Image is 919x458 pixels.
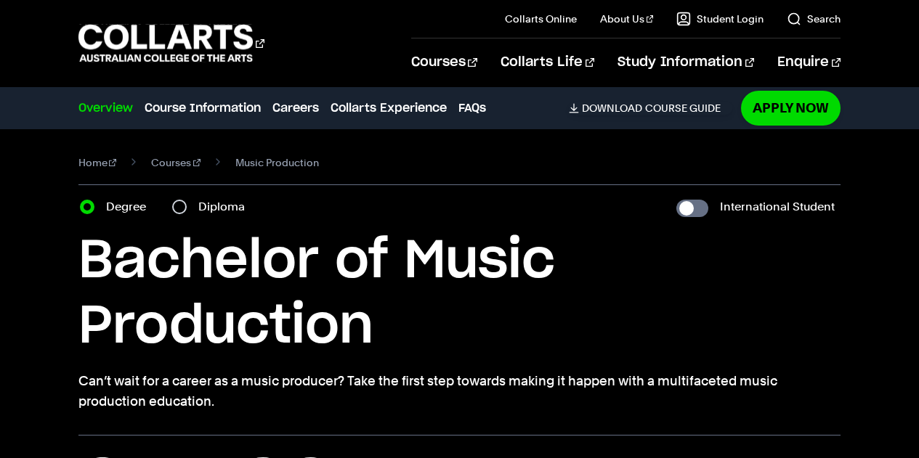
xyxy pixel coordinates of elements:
div: Go to homepage [78,23,264,64]
a: Search [787,12,841,26]
a: Course Information [145,99,261,117]
a: Careers [272,99,319,117]
a: DownloadCourse Guide [569,102,732,115]
span: Download [582,102,642,115]
h1: Bachelor of Music Production [78,229,841,359]
a: Study Information [618,38,754,86]
label: International Student [720,197,835,217]
a: Home [78,152,117,173]
a: Collarts Online [505,12,577,26]
label: Degree [106,197,155,217]
a: Collarts Life [501,38,594,86]
a: Overview [78,99,133,117]
a: Apply Now [741,91,841,125]
a: FAQs [458,99,486,117]
a: Student Login [676,12,764,26]
a: About Us [600,12,654,26]
a: Collarts Experience [331,99,447,117]
a: Courses [151,152,201,173]
a: Enquire [777,38,841,86]
p: Can’t wait for a career as a music producer? Take the first step towards making it happen with a ... [78,371,841,412]
a: Courses [411,38,477,86]
span: Music Production [235,152,319,173]
label: Diploma [198,197,254,217]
